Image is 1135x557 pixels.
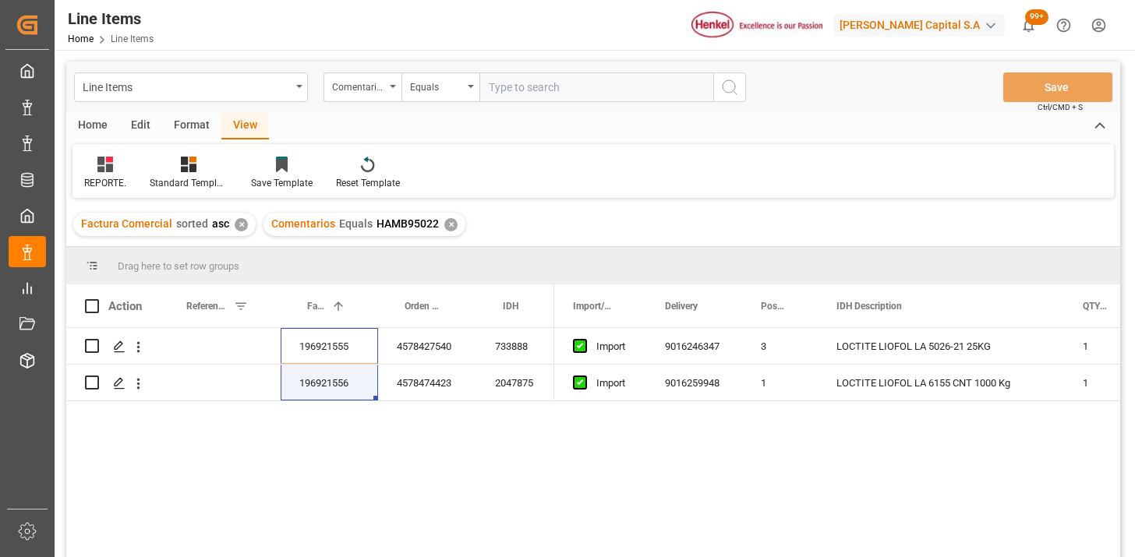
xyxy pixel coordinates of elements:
[68,7,154,30] div: Line Items
[833,10,1011,40] button: [PERSON_NAME] Capital S.A
[150,176,228,190] div: Standard Templates
[68,33,94,44] a: Home
[818,365,1064,400] div: LOCTITE LIOFOL LA 6155 CNT 1000 Kg
[742,365,818,400] div: 1
[324,72,401,102] button: open menu
[476,365,554,400] div: 2047875
[162,113,221,139] div: Format
[186,301,228,312] span: Referencia Leschaco (impo)
[444,218,458,231] div: ✕
[1003,72,1112,102] button: Save
[66,113,119,139] div: Home
[377,217,439,230] span: HAMB95022
[479,72,713,102] input: Type to search
[742,328,818,364] div: 3
[1038,101,1083,113] span: Ctrl/CMD + S
[307,301,325,312] span: Factura Comercial
[281,365,378,400] div: 196921556
[691,12,822,39] img: Henkel%20logo.jpg_1689854090.jpg
[66,365,554,401] div: Press SPACE to select this row.
[646,328,742,364] div: 9016246347
[410,76,463,94] div: Equals
[74,72,308,102] button: open menu
[81,217,172,230] span: Factura Comercial
[332,76,385,94] div: Comentarios
[665,301,698,312] span: Delivery
[235,218,248,231] div: ✕
[66,328,554,365] div: Press SPACE to select this row.
[818,328,1064,364] div: LOCTITE LIOFOL LA 5026-21 25KG
[401,72,479,102] button: open menu
[339,217,373,230] span: Equals
[503,301,518,312] span: IDH
[596,365,628,401] div: Import
[271,217,335,230] span: Comentarios
[108,299,142,313] div: Action
[251,176,313,190] div: Save Template
[1025,9,1048,25] span: 99+
[212,217,229,230] span: asc
[1011,8,1046,43] button: show 100 new notifications
[833,14,1005,37] div: [PERSON_NAME] Capital S.A
[1083,301,1108,312] span: QTY - Factura
[84,176,126,190] div: REPORTE.
[83,76,291,96] div: Line Items
[119,113,162,139] div: Edit
[378,365,476,400] div: 4578474423
[378,328,476,364] div: 4578427540
[405,301,444,312] span: Orden de Compra
[1046,8,1081,43] button: Help Center
[836,301,902,312] span: IDH Description
[176,217,208,230] span: sorted
[221,113,269,139] div: View
[573,301,613,312] span: Import/Export
[476,328,554,364] div: 733888
[596,329,628,365] div: Import
[281,328,378,364] div: 196921555
[118,260,239,272] span: Drag here to set row groups
[646,365,742,400] div: 9016259948
[761,301,785,312] span: Posición
[713,72,746,102] button: search button
[336,176,400,190] div: Reset Template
